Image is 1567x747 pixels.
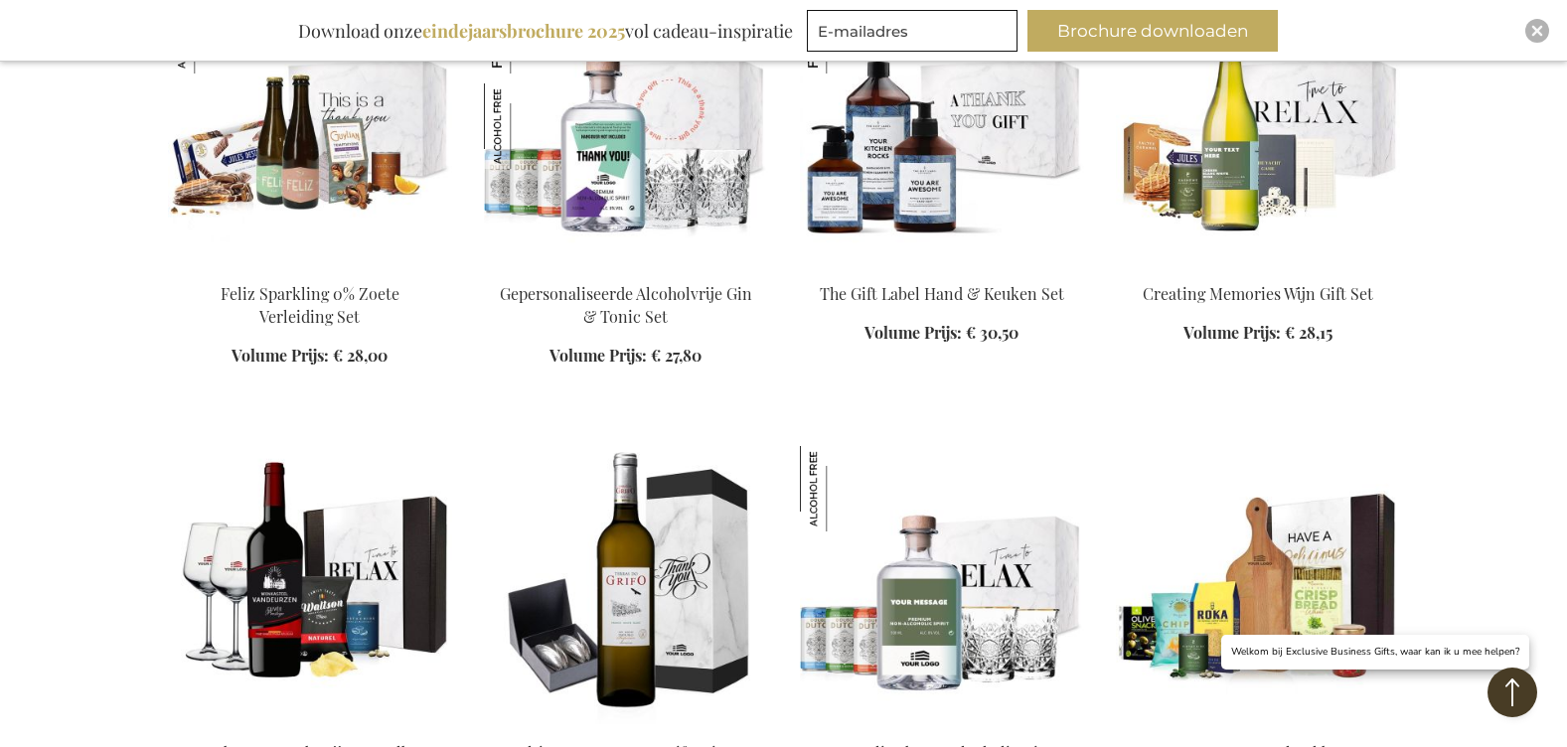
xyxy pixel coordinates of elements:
img: Close [1531,25,1543,37]
span: Volume Prijs: [864,322,962,343]
b: eindejaarsbrochure 2025 [422,19,625,43]
span: € 27,80 [651,345,702,366]
a: Gepersonaliseerde Alcoholvrije Gin & Tonic Set Gepersonaliseerde Alcoholvrije Gin & Tonic Set Gep... [484,258,768,277]
a: Feliz Sparkling 0% Zoete Verleiding Set [221,283,399,327]
a: Luxury Tapas Gift Box [1116,716,1400,735]
span: € 30,50 [966,322,1019,343]
a: Volume Prijs: € 30,50 [864,322,1019,345]
a: Volume Prijs: € 27,80 [549,345,702,368]
span: € 28,00 [333,345,388,366]
div: Close [1525,19,1549,43]
a: Ultimate Terras Do Grifo White Wine & Mussel Pairing Box [484,716,768,735]
a: Vandeurzen Rode Wijn Borrelbox Met Gepersonaliseerde Glazen [168,716,452,735]
img: Ultimate Terras Do Grifo White Wine & Mussel Pairing Box [484,446,768,724]
span: Volume Prijs: [232,345,329,366]
img: Vandeurzen Rode Wijn Borrelbox Met Gepersonaliseerde Glazen [168,446,452,724]
button: Brochure downloaden [1027,10,1278,52]
span: € 28,15 [1285,322,1332,343]
div: Download onze vol cadeau-inspiratie [289,10,802,52]
img: Luxury Tapas Gift Box [1116,446,1400,724]
a: Volume Prijs: € 28,00 [232,345,388,368]
a: Gepersonaliseerde Alcoholvrije Gin & Tonic Set [500,283,752,327]
img: Gepersonaliseerde Alcoholvrije Gin & Tonic Set [484,83,569,169]
a: The Gift Label Hand & Kitchen Set The Gift Label Hand & Keuken Set [800,258,1084,277]
a: The Gift Label Hand & Keuken Set [820,283,1064,304]
img: Personalised Non-Alcoholic Gin & Tonic Set [800,446,885,531]
input: E-mailadres [807,10,1018,52]
span: Volume Prijs: [549,345,647,366]
a: Volume Prijs: € 28,15 [1183,322,1332,345]
a: Feliz Sparkling 0% Sweet Temptations Set Feliz Sparkling 0% Zoete Verleiding Set [168,258,452,277]
span: Volume Prijs: [1183,322,1281,343]
a: Creating Memories Wijn Gift Set [1143,283,1373,304]
a: Personalised White Wine [1116,258,1400,277]
form: marketing offers and promotions [807,10,1023,58]
img: Personalised Non-Alcoholic Gin & Tonic Set [800,446,1084,724]
a: Personalised Non-Alcoholic Gin & Tonic Set Personalised Non-Alcoholic Gin & Tonic Set [800,716,1084,735]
